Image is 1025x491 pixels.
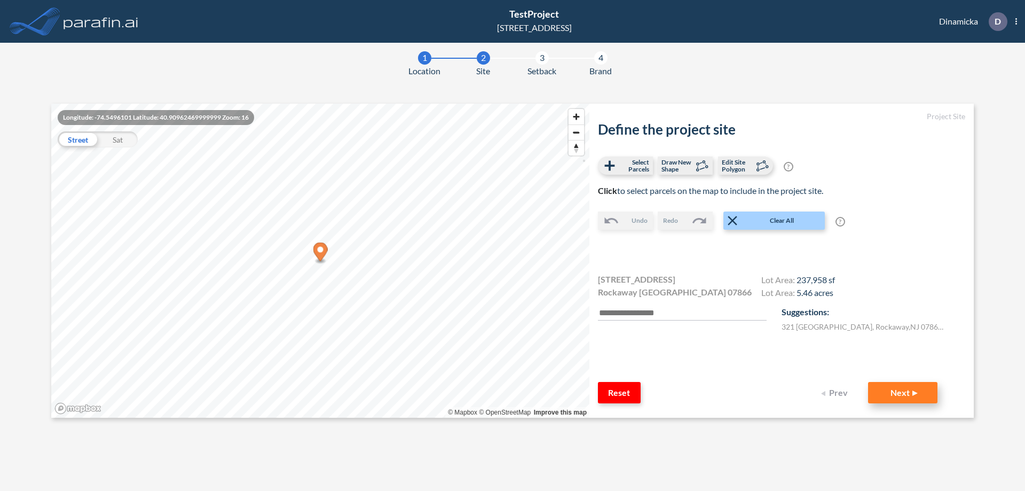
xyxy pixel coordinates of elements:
span: ? [835,217,845,227]
span: TestProject [509,8,559,20]
button: Undo [598,212,653,230]
span: Rockaway [GEOGRAPHIC_DATA] 07866 [598,286,752,299]
button: Reset [598,382,641,403]
div: Street [58,131,98,147]
span: [STREET_ADDRESS] [598,273,675,286]
span: Location [408,65,440,77]
a: Mapbox homepage [54,402,101,415]
canvas: Map [51,104,589,418]
span: Edit Site Polygon [722,159,753,173]
label: 321 [GEOGRAPHIC_DATA] , Rockaway , NJ 07866 , US [782,321,947,332]
p: Suggestions: [782,306,965,318]
span: 237,958 sf [797,275,835,285]
h4: Lot Area: [761,275,835,287]
h2: Define the project site [598,121,965,138]
span: Clear All [740,216,824,225]
span: Setback [527,65,556,77]
div: 4 [594,51,608,65]
div: Sat [98,131,138,147]
span: Undo [632,216,648,225]
a: OpenStreetMap [479,409,531,416]
div: Map marker [313,243,328,264]
button: Prev [815,382,857,403]
div: 1 [418,51,431,65]
div: Longitude: -74.5496101 Latitude: 40.90962469999999 Zoom: 16 [58,110,254,125]
div: Dinamicka [923,12,1017,31]
button: Next [868,382,937,403]
p: D [995,17,1001,26]
b: Click [598,185,617,196]
span: to select parcels on the map to include in the project site. [598,185,823,196]
span: Zoom out [569,125,584,140]
button: Zoom out [569,124,584,140]
span: Redo [663,216,678,225]
div: [STREET_ADDRESS] [497,21,572,34]
span: Select Parcels [618,159,649,173]
button: Reset bearing to north [569,140,584,155]
span: ? [784,162,793,172]
button: Zoom in [569,109,584,124]
span: Draw New Shape [661,159,693,173]
button: Clear All [723,212,825,230]
span: Brand [589,65,612,77]
img: logo [61,11,140,32]
div: 2 [477,51,490,65]
span: Site [476,65,490,77]
a: Improve this map [534,409,587,416]
button: Redo [658,212,713,230]
div: 3 [535,51,549,65]
span: 5.46 acres [797,287,833,298]
a: Mapbox [448,409,477,416]
h5: Project Site [598,112,965,121]
h4: Lot Area: [761,287,835,300]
